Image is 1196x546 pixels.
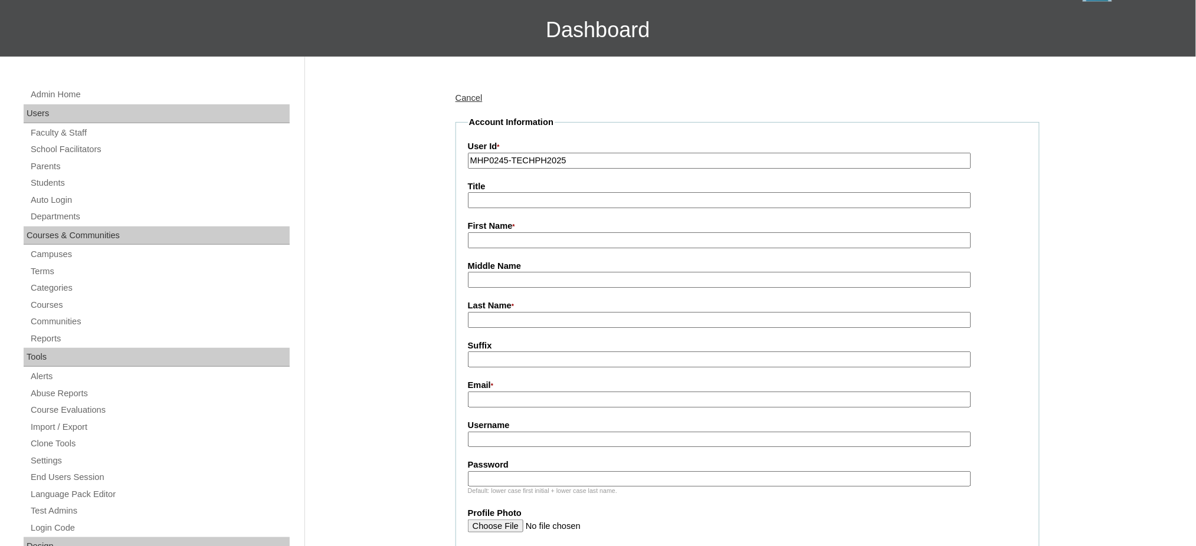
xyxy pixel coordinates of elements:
label: Middle Name [468,260,1027,272]
label: Username [468,419,1027,432]
div: Users [24,104,290,123]
label: Email [468,379,1027,392]
a: Courses [30,298,290,313]
label: Profile Photo [468,507,1027,519]
label: Password [468,459,1027,471]
a: Language Pack Editor [30,487,290,502]
a: School Facilitators [30,142,290,157]
a: Parents [30,159,290,174]
label: Title [468,180,1027,193]
a: Login Code [30,521,290,535]
div: Courses & Communities [24,226,290,245]
legend: Account Information [468,116,555,129]
a: Auto Login [30,193,290,208]
a: Settings [30,453,290,468]
a: Abuse Reports [30,386,290,401]
a: Categories [30,281,290,295]
a: Faculty & Staff [30,126,290,140]
label: User Id [468,140,1027,153]
a: Students [30,176,290,190]
a: Import / Export [30,420,290,435]
label: Last Name [468,300,1027,313]
div: Default: lower case first initial + lower case last name. [468,486,1027,495]
a: Departments [30,209,290,224]
a: Course Evaluations [30,403,290,417]
a: Campuses [30,247,290,262]
a: Test Admins [30,504,290,518]
label: First Name [468,220,1027,233]
a: Alerts [30,369,290,384]
a: Reports [30,331,290,346]
div: Tools [24,348,290,367]
a: Clone Tools [30,436,290,451]
label: Suffix [468,340,1027,352]
h3: Dashboard [6,4,1190,57]
a: Terms [30,264,290,279]
a: Cancel [456,93,483,103]
a: End Users Session [30,470,290,485]
a: Admin Home [30,87,290,102]
a: Communities [30,314,290,329]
